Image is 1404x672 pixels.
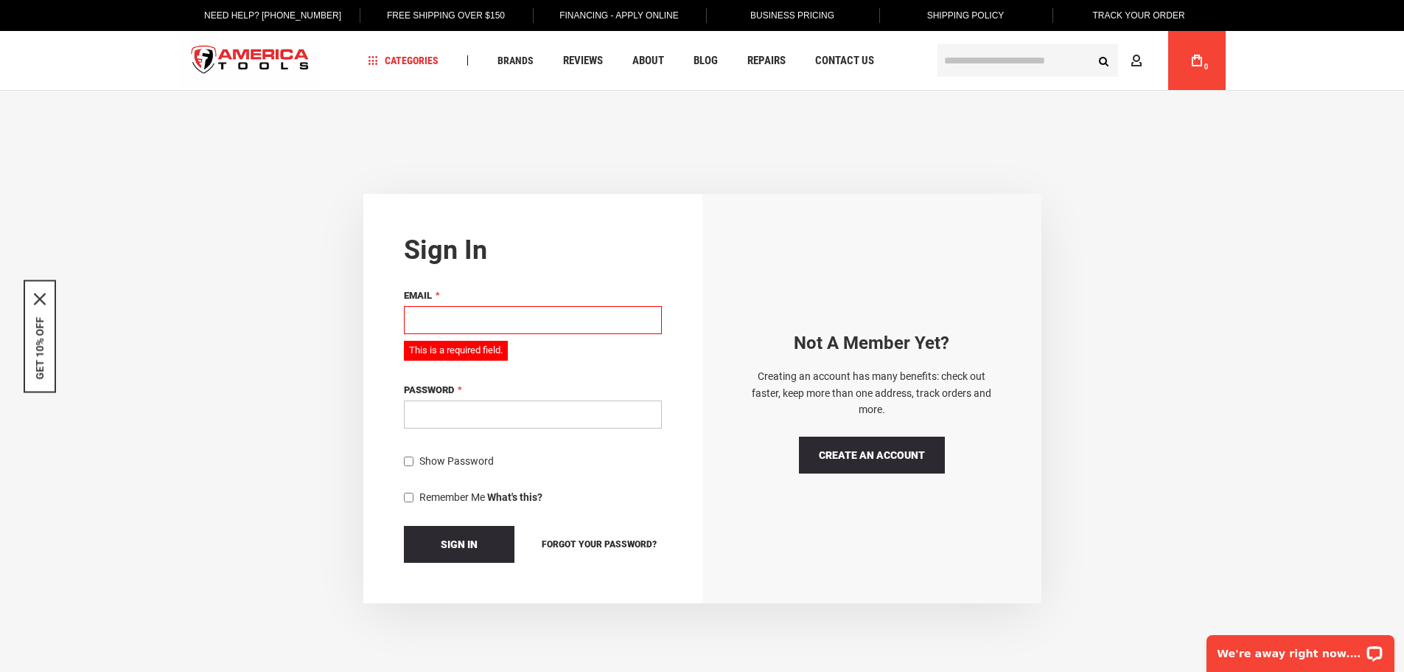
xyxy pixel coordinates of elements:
strong: What's this? [487,491,542,503]
a: About [626,51,671,71]
a: Repairs [741,51,792,71]
span: Email [404,290,432,301]
button: Sign In [404,526,514,563]
div: This is a required field. [404,341,508,361]
button: GET 10% OFF [34,316,46,379]
a: Categories [361,51,445,71]
img: America Tools [179,33,322,89]
span: Forgot Your Password? [542,539,657,550]
span: Show Password [419,455,494,467]
span: Sign In [441,538,478,550]
p: Creating an account has many benefits: check out faster, keep more than one address, track orders... [743,368,1001,418]
a: 0 [1183,31,1211,90]
span: Categories [368,55,439,66]
span: Remember Me [419,491,485,503]
a: Reviews [556,51,610,71]
button: Close [34,293,46,305]
span: Create an Account [819,449,925,461]
a: Create an Account [799,437,945,474]
button: Search [1090,46,1118,75]
a: Contact Us [808,51,881,71]
a: Blog [687,51,724,71]
a: Forgot Your Password? [537,536,662,553]
span: Password [404,384,454,395]
svg: close icon [34,293,46,305]
span: Contact Us [815,55,874,66]
a: store logo [179,33,322,89]
iframe: LiveChat chat widget [1197,626,1404,672]
span: Reviews [563,55,603,66]
span: About [632,55,664,66]
span: Repairs [747,55,786,66]
span: Brands [497,55,534,66]
span: Shipping Policy [927,10,1005,21]
a: Brands [491,51,540,71]
span: 0 [1204,63,1209,71]
strong: Sign in [404,235,487,266]
span: Blog [694,55,718,66]
strong: Not a Member yet? [794,333,949,353]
